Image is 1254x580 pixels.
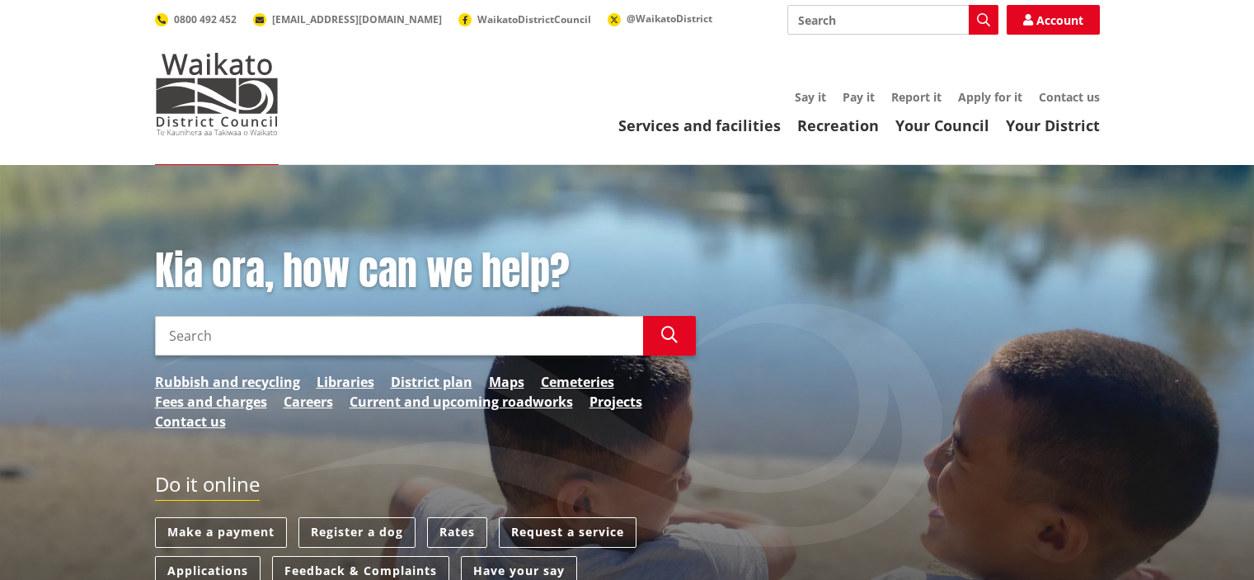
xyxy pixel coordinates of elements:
input: Search input [787,5,998,35]
a: Projects [589,392,642,412]
h2: Do it online [155,473,260,502]
img: Waikato District Council - Te Kaunihera aa Takiwaa o Waikato [155,53,279,135]
a: Libraries [317,372,374,392]
a: @WaikatoDistrict [608,12,712,26]
a: WaikatoDistrictCouncil [458,12,591,26]
a: Say it [795,89,826,105]
a: Cemeteries [541,372,614,392]
a: Maps [489,372,524,392]
a: Recreation [797,116,879,135]
a: Register a dog [298,517,416,548]
a: Contact us [1039,89,1100,105]
a: Rates [427,517,487,548]
a: Account [1007,5,1100,35]
a: Contact us [155,412,226,431]
a: [EMAIL_ADDRESS][DOMAIN_NAME] [253,12,442,26]
a: Report it [891,89,942,105]
input: Search input [155,316,643,356]
span: [EMAIL_ADDRESS][DOMAIN_NAME] [272,12,442,26]
a: Pay it [843,89,875,105]
h1: Kia ora, how can we help? [155,248,696,295]
a: 0800 492 452 [155,12,237,26]
a: Fees and charges [155,392,267,412]
a: Apply for it [958,89,1022,105]
a: Rubbish and recycling [155,372,300,392]
a: Services and facilities [618,116,781,135]
a: District plan [391,372,472,392]
a: Make a payment [155,517,287,548]
a: Current and upcoming roadworks [350,392,573,412]
a: Your District [1006,116,1100,135]
a: Careers [284,392,333,412]
span: @WaikatoDistrict [627,12,712,26]
a: Your Council [895,116,989,135]
a: Request a service [499,517,636,548]
span: 0800 492 452 [174,12,237,26]
span: WaikatoDistrictCouncil [477,12,591,26]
